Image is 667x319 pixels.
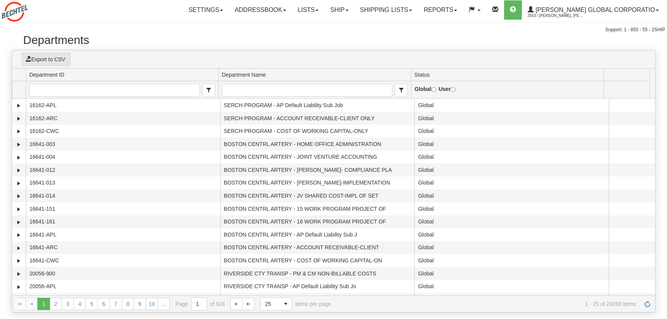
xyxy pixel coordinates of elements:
span: select [203,84,215,96]
a: 8 [122,298,134,310]
td: SERCH PROGRAM - AP Default Liability Sub Job [220,99,415,112]
td: RIVERSIDE CTY TRANSP - AP Default Liability Sub Jo [220,280,415,293]
a: Expand [15,180,23,187]
a: 3 [62,298,74,310]
td: 16641-004 [26,151,220,164]
td: 16641-ARC [26,241,220,254]
img: logo2553.jpg [2,2,28,22]
span: select [395,84,407,96]
td: BOSTON CENTRL ARTERY - JOINT VENTURE ACCOUNTING [220,151,415,164]
a: Lists [292,0,324,20]
input: Department ID [30,84,199,96]
span: Department Name [222,71,266,79]
span: Page sizes drop down [260,297,292,311]
td: RIVERSIDE CTY TRANSP - ACCOUNT RECEIVABLE-CLIENT O [220,293,415,306]
td: Global [414,125,609,138]
span: Department ID [202,84,215,97]
a: Expand [15,231,23,239]
span: Page 1 [37,298,50,310]
span: items per page [260,297,331,311]
td: Global [414,280,609,293]
td: 16641-012 [26,163,220,176]
a: 6 [97,298,110,310]
a: Ship [324,0,354,20]
td: BOSTON CENTRL ARTERY - 15 WORK PROGRAM PROJECT OF [220,202,415,215]
span: Page of 924 [175,297,225,311]
a: Expand [15,283,23,291]
td: 16641-151 [26,202,220,215]
td: filter cell [218,81,411,99]
div: grid toolbar [12,50,655,69]
td: 16641-003 [26,138,220,151]
td: 16641-013 [26,176,220,190]
td: Global [414,202,609,215]
span: 1 - 25 of 23098 items [342,301,636,307]
input: Global [431,87,436,92]
input: Department Name [222,84,392,96]
td: filter cell [26,81,218,99]
a: Reports [418,0,463,20]
td: 16641-APL [26,228,220,241]
td: BOSTON CENTRL ARTERY - ACCOUNT RECEIVABLE-CLIENT [220,241,415,254]
a: [PERSON_NAME] Global Corporatio 2553 / [PERSON_NAME], [PERSON_NAME] [522,0,665,20]
span: [PERSON_NAME] Global Corporatio [534,7,655,13]
td: Global [414,254,609,267]
td: Global [414,163,609,176]
a: ... [158,298,170,310]
td: Global [414,215,609,228]
td: Global [414,99,609,112]
td: Global [414,228,609,241]
span: select [280,298,292,310]
td: BOSTON CENTRL ARTERY - JV SHARED COST-IMPL OF SET [220,189,415,202]
a: Expand [15,205,23,213]
label: Global [414,85,436,93]
td: BOSTON CENTRL ARTERY - 16 WORK PROGRAM PROJECT OF [220,215,415,228]
span: 25 [265,300,275,308]
a: 4 [74,298,86,310]
a: 7 [110,298,122,310]
td: Global [414,189,609,202]
td: filter cell [603,81,650,99]
td: BOSTON CENTRL ARTERY - [PERSON_NAME]-IMPLEMENTATION [220,176,415,190]
td: Global [414,267,609,280]
td: RIVERSIDE CTY TRANSP - PM & CM NON-BILLABLE COSTS [220,267,415,280]
a: Shipping lists [354,0,418,20]
a: Expand [15,192,23,200]
a: Expand [15,128,23,135]
span: Department ID [29,71,64,79]
a: Expand [15,154,23,161]
a: Expand [15,218,23,226]
a: 9 [134,298,146,310]
td: filter cell [411,81,603,99]
td: SERCH PROGRAM - COST OF WORKING CAPITAL-ONLY [220,125,415,138]
span: Department Name [395,84,408,97]
h2: Departments [23,34,644,46]
a: Go to the next page [230,298,243,310]
td: 16641-161 [26,215,220,228]
a: 5 [85,298,98,310]
td: 16162-CWC [26,125,220,138]
a: Expand [15,166,23,174]
td: 16641-014 [26,189,220,202]
td: Global [414,112,609,125]
a: Expand [15,244,23,252]
a: Settings [183,0,229,20]
td: SERCH PROGRAM - ACCOUNT RECEIVABLE-CLIENT ONLY [220,112,415,125]
td: BOSTON CENTRL ARTERY - COST OF WORKING CAPITAL-ON [220,254,415,267]
a: Expand [15,115,23,123]
button: Export to CSV [21,53,70,66]
td: 16162-ARC [26,112,220,125]
td: 16641-CWC [26,254,220,267]
td: 20056-ARC [26,293,220,306]
a: Addressbook [229,0,292,20]
td: Global [414,176,609,190]
td: 16162-APL [26,99,220,112]
a: Refresh [641,298,654,310]
a: Expand [15,257,23,265]
a: 2 [50,298,62,310]
div: Support: 1 - 855 - 55 - 2SHIP [2,27,665,33]
span: 2553 / [PERSON_NAME], [PERSON_NAME] [528,12,585,20]
td: Global [414,138,609,151]
input: User [451,87,456,92]
td: Global [414,293,609,306]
